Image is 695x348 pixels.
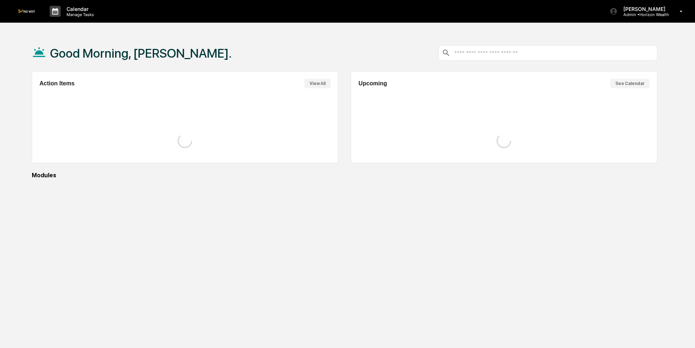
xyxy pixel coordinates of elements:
[32,172,657,179] div: Modules
[18,9,35,13] img: logo
[39,80,75,87] h2: Action Items
[618,6,669,12] p: [PERSON_NAME]
[61,6,98,12] p: Calendar
[304,79,331,88] button: View All
[610,79,650,88] button: See Calendar
[618,12,669,17] p: Admin • Horizon Wealth
[358,80,387,87] h2: Upcoming
[61,12,98,17] p: Manage Tasks
[50,46,232,61] h1: Good Morning, [PERSON_NAME].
